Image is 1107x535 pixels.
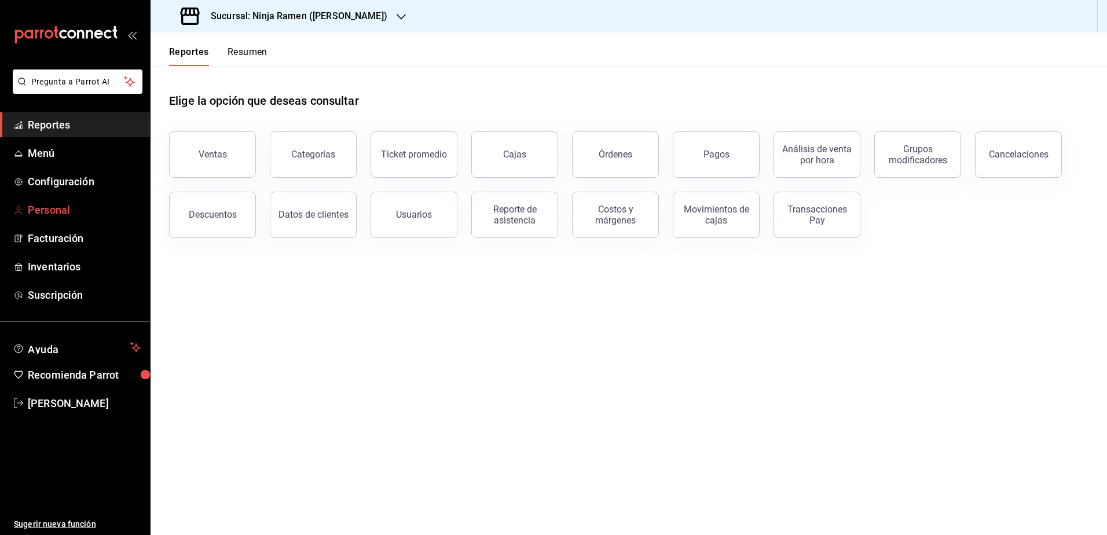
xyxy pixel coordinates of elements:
[28,287,141,303] span: Suscripción
[471,131,558,178] button: Cajas
[28,202,141,218] span: Personal
[28,259,141,274] span: Inventarios
[580,204,651,226] div: Costos y márgenes
[31,76,124,88] span: Pregunta a Parrot AI
[781,144,853,166] div: Análisis de venta por hora
[169,46,267,66] div: navigation tabs
[572,131,659,178] button: Órdenes
[371,131,457,178] button: Ticket promedio
[28,117,141,133] span: Reportes
[774,192,860,238] button: Transacciones Pay
[169,192,256,238] button: Descuentos
[14,518,141,530] span: Sugerir nueva función
[28,367,141,383] span: Recomienda Parrot
[28,145,141,161] span: Menú
[471,192,558,238] button: Reporte de asistencia
[503,149,526,160] div: Cajas
[278,209,349,220] div: Datos de clientes
[199,149,227,160] div: Ventas
[673,131,760,178] button: Pagos
[127,30,137,39] button: open_drawer_menu
[572,192,659,238] button: Costos y márgenes
[781,204,853,226] div: Transacciones Pay
[381,149,447,160] div: Ticket promedio
[270,131,357,178] button: Categorías
[189,209,237,220] div: Descuentos
[13,69,142,94] button: Pregunta a Parrot AI
[774,131,860,178] button: Análisis de venta por hora
[8,84,142,96] a: Pregunta a Parrot AI
[396,209,432,220] div: Usuarios
[28,230,141,246] span: Facturación
[599,149,632,160] div: Órdenes
[989,149,1049,160] div: Cancelaciones
[169,46,209,66] button: Reportes
[169,92,359,109] h1: Elige la opción que deseas consultar
[874,131,961,178] button: Grupos modificadores
[479,204,551,226] div: Reporte de asistencia
[270,192,357,238] button: Datos de clientes
[28,340,126,354] span: Ayuda
[201,9,387,23] h3: Sucursal: Ninja Ramen ([PERSON_NAME])
[680,204,752,226] div: Movimientos de cajas
[673,192,760,238] button: Movimientos de cajas
[28,174,141,189] span: Configuración
[228,46,267,66] button: Resumen
[169,131,256,178] button: Ventas
[703,149,730,160] div: Pagos
[882,144,954,166] div: Grupos modificadores
[975,131,1062,178] button: Cancelaciones
[291,149,335,160] div: Categorías
[371,192,457,238] button: Usuarios
[28,395,141,411] span: [PERSON_NAME]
